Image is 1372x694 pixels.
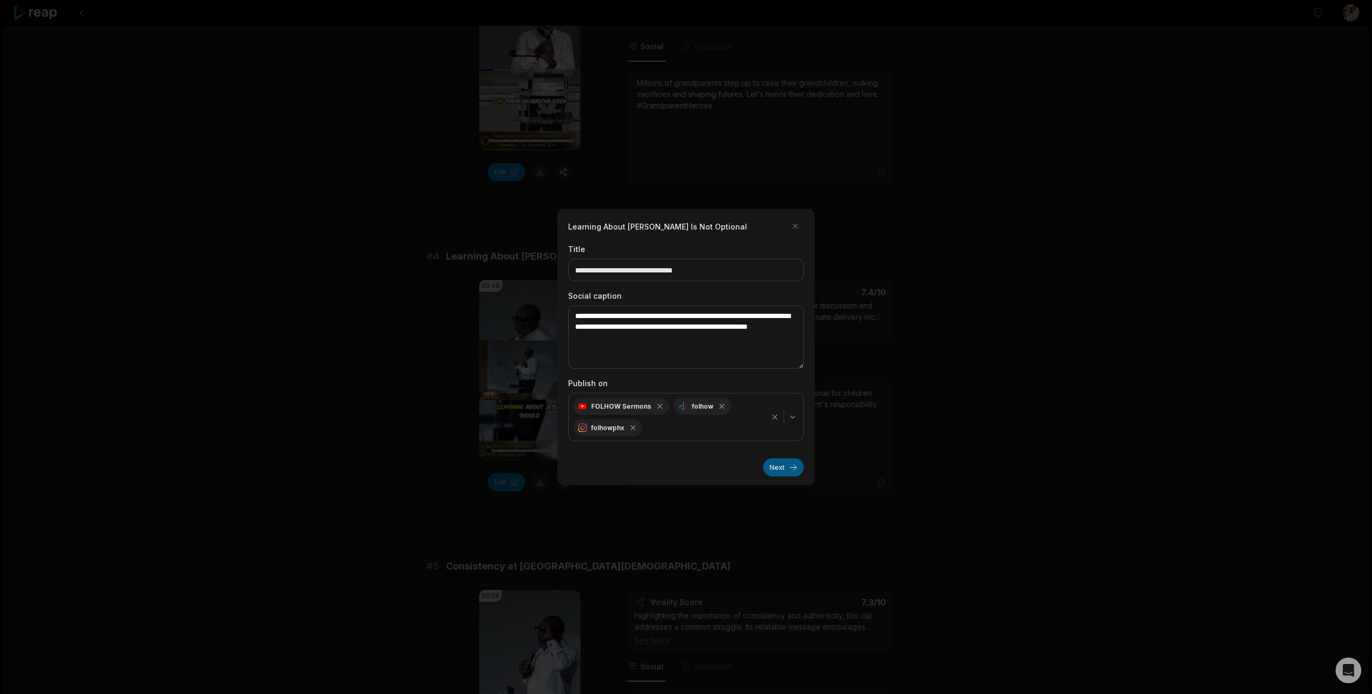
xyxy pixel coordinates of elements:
[568,220,747,232] h2: Learning About [PERSON_NAME] Is Not Optional
[573,419,643,437] div: folhowphx
[573,398,669,415] div: FOLHOW Sermons
[568,378,804,389] label: Publish on
[568,290,804,301] label: Social caption
[674,398,732,415] div: folhow
[568,393,804,441] button: FOLHOW Sermonsfolhowfolhowphx
[568,243,804,255] label: Title
[763,459,804,477] button: Next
